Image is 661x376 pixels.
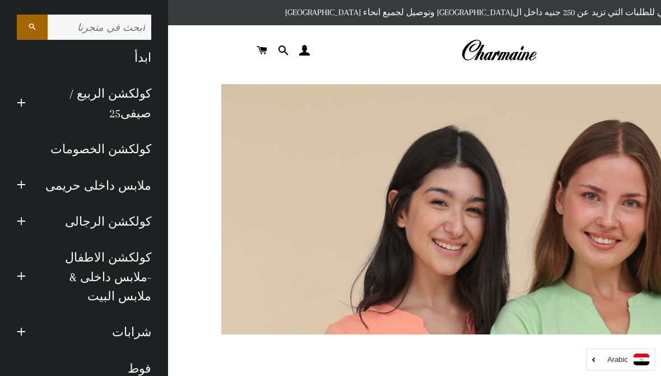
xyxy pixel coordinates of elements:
a: Arabic [593,354,649,365]
img: Charmaine Egypt [461,38,537,63]
a: كولكشن الخصومات [8,131,160,167]
a: ملابس داخلى حريمى [34,168,160,204]
a: شرابات [34,314,160,350]
a: ابدأ [8,40,160,76]
a: كولكشن الرجالى [34,204,160,240]
i: Arabic [607,356,628,363]
a: كولكشن الربيع / صيفى25 [34,76,160,131]
input: ابحث في متجرنا [48,15,151,40]
a: كولكشن الاطفال -ملابس داخلى & ملابس البيت [34,240,160,314]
